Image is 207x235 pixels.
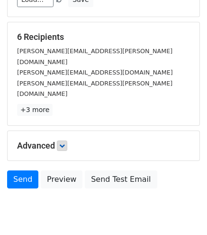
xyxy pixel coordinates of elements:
[17,80,172,98] small: [PERSON_NAME][EMAIL_ADDRESS][PERSON_NAME][DOMAIN_NAME]
[85,170,157,188] a: Send Test Email
[17,69,173,76] small: [PERSON_NAME][EMAIL_ADDRESS][DOMAIN_NAME]
[7,170,38,188] a: Send
[17,32,190,42] h5: 6 Recipients
[17,47,172,66] small: [PERSON_NAME][EMAIL_ADDRESS][PERSON_NAME][DOMAIN_NAME]
[17,141,190,151] h5: Advanced
[41,170,82,188] a: Preview
[160,189,207,235] iframe: Chat Widget
[17,104,53,116] a: +3 more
